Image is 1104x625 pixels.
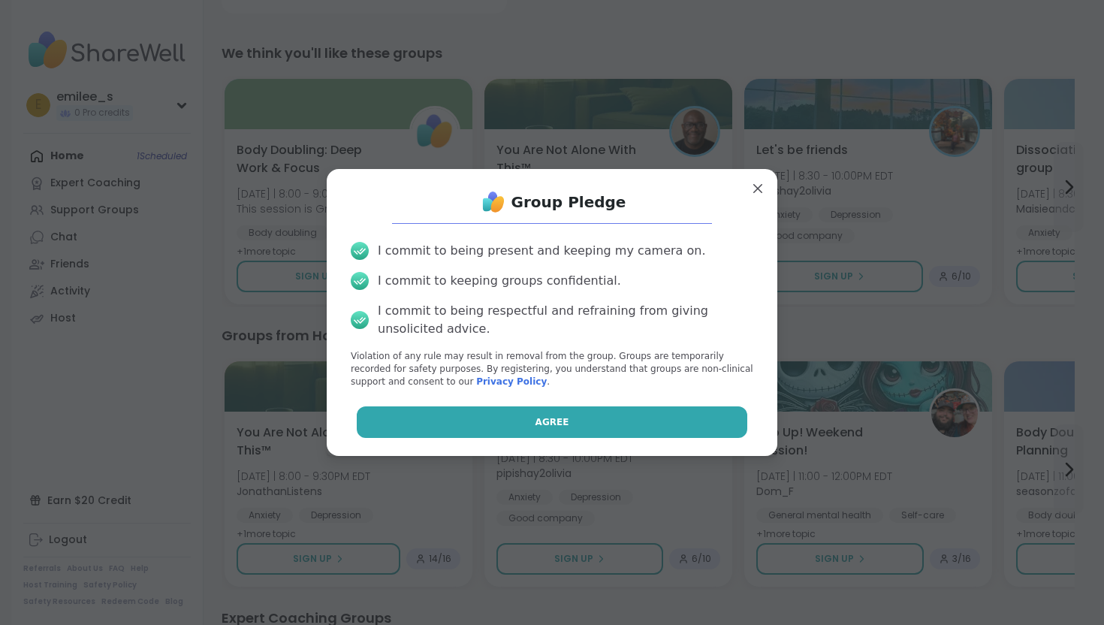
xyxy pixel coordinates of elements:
p: Violation of any rule may result in removal from the group. Groups are temporarily recorded for s... [351,350,753,388]
button: Agree [357,406,748,438]
img: ShareWell Logo [478,187,508,217]
div: I commit to being respectful and refraining from giving unsolicited advice. [378,302,753,338]
div: I commit to being present and keeping my camera on. [378,242,705,260]
span: Agree [535,415,569,429]
div: I commit to keeping groups confidential. [378,272,621,290]
a: Privacy Policy [476,376,547,387]
h1: Group Pledge [511,192,626,213]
